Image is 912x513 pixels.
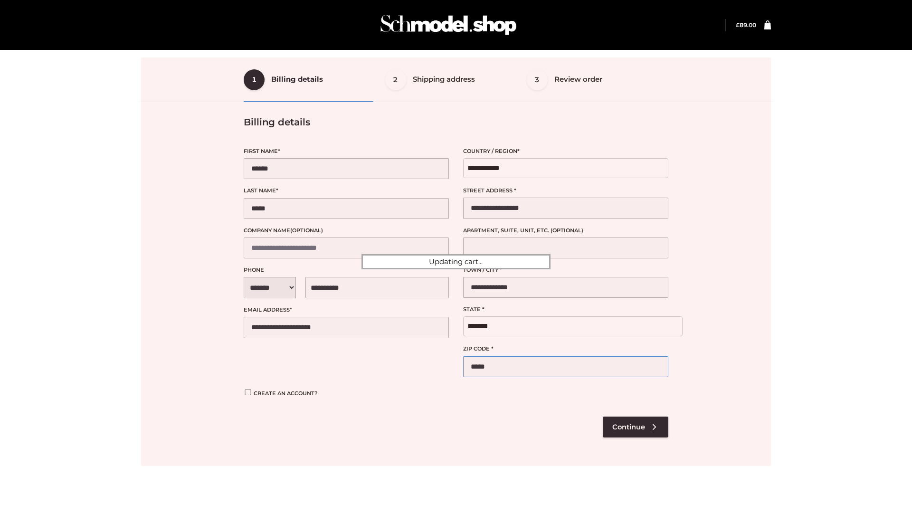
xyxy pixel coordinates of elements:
div: Updating cart... [361,254,551,269]
span: £ [736,21,740,28]
a: £89.00 [736,21,756,28]
bdi: 89.00 [736,21,756,28]
img: Schmodel Admin 964 [377,6,520,44]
